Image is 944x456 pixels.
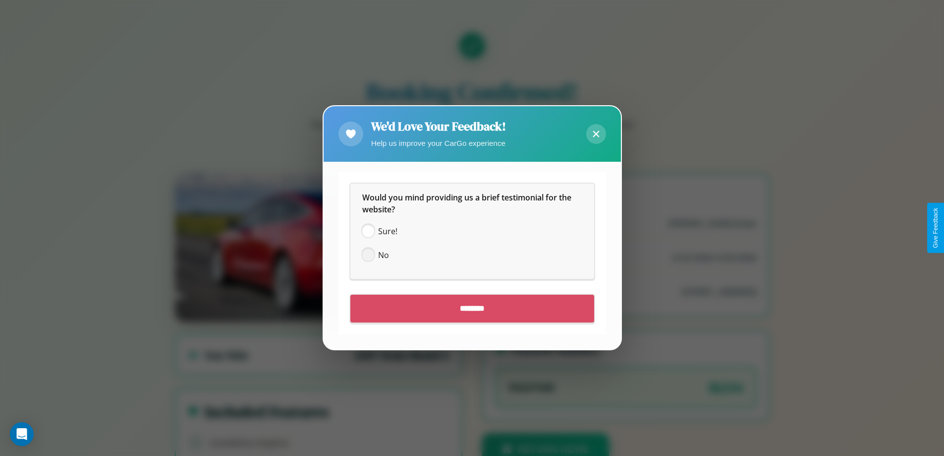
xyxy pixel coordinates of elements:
[378,226,397,238] span: Sure!
[10,422,34,446] div: Open Intercom Messenger
[932,208,939,248] div: Give Feedback
[362,193,573,215] span: Would you mind providing us a brief testimonial for the website?
[378,250,389,261] span: No
[371,118,506,134] h2: We'd Love Your Feedback!
[371,136,506,150] p: Help us improve your CarGo experience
